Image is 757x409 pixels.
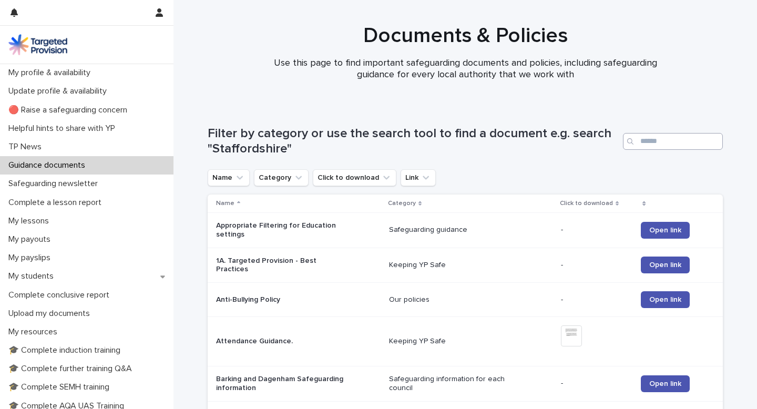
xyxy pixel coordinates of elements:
[4,86,115,96] p: Update profile & availability
[4,234,59,244] p: My payouts
[208,212,723,248] tr: Appropriate Filtering for Education settingsSafeguarding guidance-Open link
[4,216,57,226] p: My lessons
[4,271,62,281] p: My students
[216,337,347,346] p: Attendance Guidance.
[208,317,723,366] tr: Attendance Guidance.Keeping YP Safe
[623,133,723,150] input: Search
[216,198,234,209] p: Name
[641,222,690,239] a: Open link
[561,379,633,388] p: -
[401,169,436,186] button: Link
[641,257,690,273] a: Open link
[216,221,347,239] p: Appropriate Filtering for Education settings
[4,253,59,263] p: My payslips
[389,261,520,270] p: Keeping YP Safe
[4,345,129,355] p: 🎓 Complete induction training
[389,226,520,234] p: Safeguarding guidance
[208,248,723,283] tr: 1A. Targeted Provision - Best PracticesKeeping YP Safe-Open link
[208,366,723,401] tr: Barking and Dagenham Safeguarding informationSafeguarding information for each council-Open link
[4,142,50,152] p: TP News
[560,198,613,209] p: Click to download
[4,309,98,319] p: Upload my documents
[4,160,94,170] p: Guidance documents
[388,198,416,209] p: Category
[4,124,124,134] p: Helpful hints to share with YP
[216,295,347,304] p: Anti-Bullying Policy
[561,226,633,234] p: -
[8,34,67,55] img: M5nRWzHhSzIhMunXDL62
[208,126,619,157] h1: Filter by category or use the search tool to find a document e.g. search "Staffordshire"
[389,295,520,304] p: Our policies
[313,169,396,186] button: Click to download
[208,169,250,186] button: Name
[4,364,140,374] p: 🎓 Complete further training Q&A
[641,375,690,392] a: Open link
[649,227,681,234] span: Open link
[561,261,633,270] p: -
[4,68,99,78] p: My profile & availability
[4,105,136,115] p: 🔴 Raise a safeguarding concern
[208,283,723,317] tr: Anti-Bullying PolicyOur policies-Open link
[255,58,676,80] p: Use this page to find important safeguarding documents and policies, including safeguarding guida...
[208,23,723,48] h1: Documents & Policies
[216,375,347,393] p: Barking and Dagenham Safeguarding information
[649,261,681,269] span: Open link
[4,290,118,300] p: Complete conclusive report
[4,327,66,337] p: My resources
[254,169,309,186] button: Category
[4,179,106,189] p: Safeguarding newsletter
[4,382,118,392] p: 🎓 Complete SEMH training
[649,296,681,303] span: Open link
[216,257,347,274] p: 1A. Targeted Provision - Best Practices
[641,291,690,308] a: Open link
[389,337,520,346] p: Keeping YP Safe
[561,295,633,304] p: -
[4,198,110,208] p: Complete a lesson report
[649,380,681,387] span: Open link
[389,375,520,393] p: Safeguarding information for each council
